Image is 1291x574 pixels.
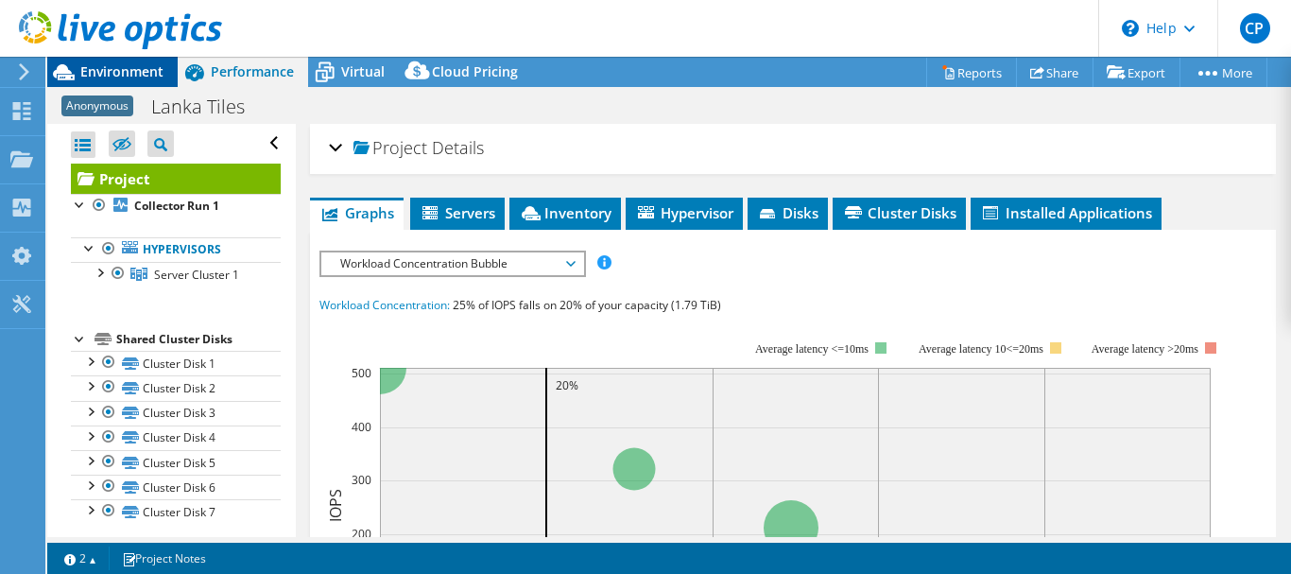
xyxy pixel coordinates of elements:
span: Details [432,136,484,159]
a: Cluster Disk 4 [71,426,281,450]
b: Collector Run 1 [134,198,219,214]
span: Inventory [519,203,611,222]
h1: Lanka Tiles [143,96,274,117]
a: More [1179,58,1267,87]
a: Cluster Disk 7 [71,499,281,524]
a: Cluster Disk 3 [71,401,281,426]
tspan: Average latency <=10ms [755,342,869,356]
text: 300 [352,472,371,488]
span: Servers [420,203,495,222]
a: Share [1016,58,1093,87]
a: Cluster Disk 1 [71,351,281,375]
svg: \n [1122,20,1139,37]
text: 200 [352,526,371,542]
a: Reports [926,58,1017,87]
text: 400 [352,419,371,435]
a: Server Cluster 1 [71,262,281,287]
span: Virtual [341,62,385,80]
a: Cluster Disk 6 [71,475,281,499]
tspan: Average latency 10<=20ms [919,342,1043,356]
text: 20% [556,377,578,393]
span: Workload Concentration Bubble [331,252,574,275]
div: Shared Cluster Disks [116,328,281,351]
a: Project [71,164,281,194]
a: Export [1093,58,1180,87]
span: Cluster Disks [842,203,956,222]
span: Hypervisor [635,203,733,222]
a: Project Notes [109,547,219,570]
a: Collector Run 1 [71,194,281,218]
span: Server Cluster 1 [154,267,239,283]
span: Workload Concentration: [319,297,450,313]
span: Installed Applications [980,203,1152,222]
a: Cluster Disk 5 [71,450,281,475]
span: Graphs [319,203,394,222]
span: Cloud Pricing [432,62,518,80]
span: CP [1240,13,1270,43]
span: Anonymous [61,96,133,116]
text: IOPS [325,488,346,521]
a: 2 [51,547,110,570]
text: Average latency >20ms [1092,342,1198,356]
span: Project [353,139,427,158]
span: Environment [80,62,164,80]
a: Cluster Disk 2 [71,375,281,400]
span: Disks [757,203,818,222]
span: 25% of IOPS falls on 20% of your capacity (1.79 TiB) [453,297,721,313]
a: Hypervisors [71,237,281,262]
text: 500 [352,365,371,381]
span: Performance [211,62,294,80]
